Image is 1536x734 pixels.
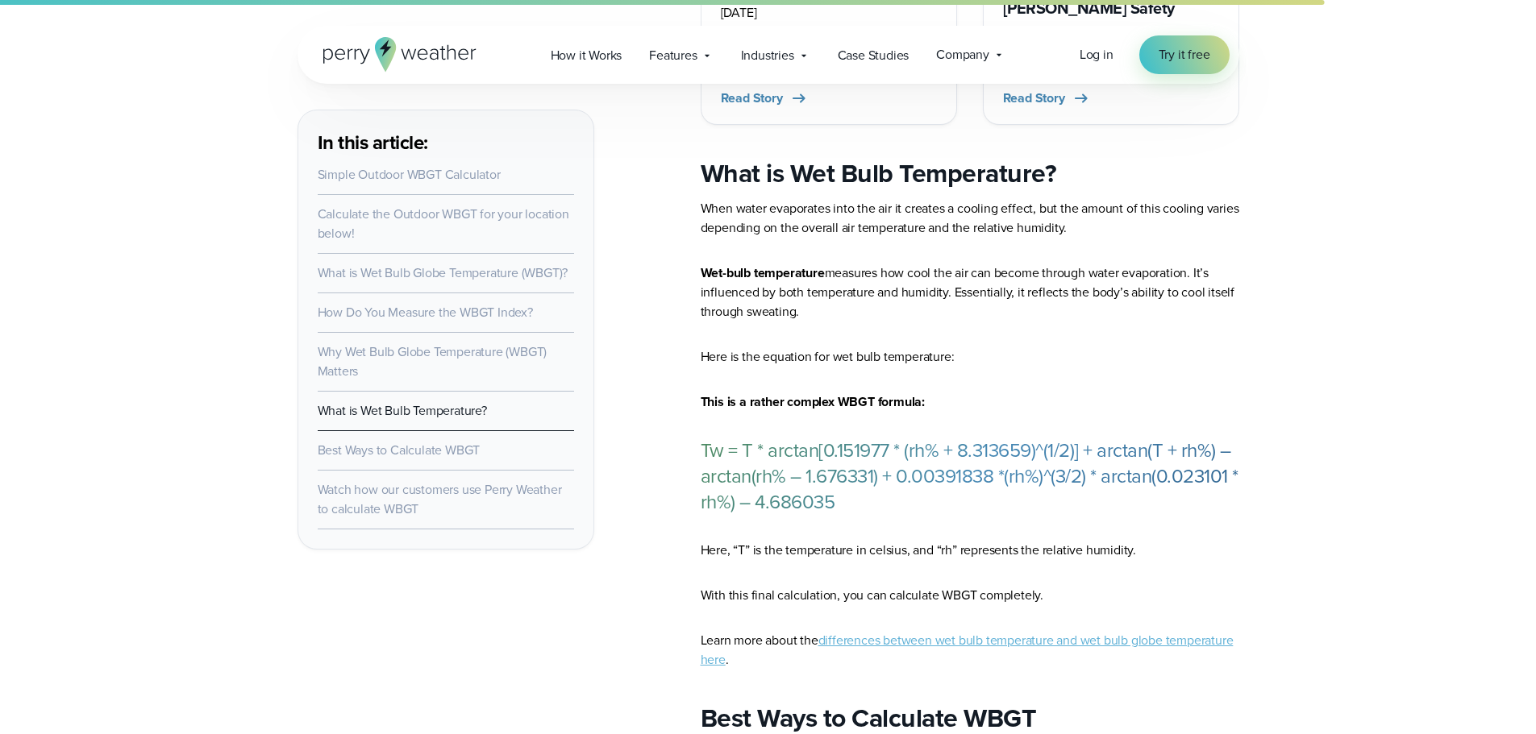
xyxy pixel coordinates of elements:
[824,39,923,72] a: Case Studies
[721,3,937,23] div: [DATE]
[318,441,481,459] a: Best Ways to Calculate WBGT
[649,46,697,65] span: Features
[318,205,569,243] a: Calculate the Outdoor WBGT for your location below!
[551,46,622,65] span: How it Works
[721,89,783,108] span: Read Story
[701,347,1239,367] p: Here is the equation for wet bulb temperature:
[701,154,1057,193] strong: What is Wet Bulb Temperature?
[318,130,574,156] h3: In this article:
[701,702,1239,734] h2: Best Ways to Calculate WBGT
[701,541,1239,560] p: Here, “T” is the temperature in celsius, and “rh” represents the relative humidity.
[701,392,925,411] strong: This is a rather complex WBGT formula:
[936,45,989,64] span: Company
[1139,35,1230,74] a: Try it free
[701,586,1239,605] p: With this final calculation, you can calculate WBGT completely.
[537,39,636,72] a: How it Works
[701,631,1239,670] p: Learn more about the .
[701,650,726,669] a: here
[1080,45,1113,64] a: Log in
[701,199,1239,238] p: When water evaporates into the air it creates a cooling effect, but the amount of this cooling va...
[721,89,809,108] button: Read Story
[318,263,568,282] a: What is Wet Bulb Globe Temperature (WBGT)?
[318,165,501,184] a: Simple Outdoor WBGT Calculator
[701,263,825,282] strong: Wet-bulb temperature
[1003,89,1065,108] span: Read Story
[701,263,1239,321] p: measures how cool the air can become through water evaporation. It’s influenced by both temperatu...
[741,46,794,65] span: Industries
[818,631,1234,649] a: differences between wet bulb temperature and wet bulb globe temperature
[318,303,533,321] a: How Do You Measure the WBGT Index?
[318,480,562,518] a: Watch how our customers use Perry Weather to calculate WBGT
[318,342,547,380] a: Why Wet Bulb Globe Temperature (WBGT) Matters
[701,437,1239,515] p: Tw = T * arctan[0.151977 * (rh% + 8.313659)^(1/2)] + arctan(T + rh%) – arctan(rh% – 1.676331) + 0...
[1003,89,1091,108] button: Read Story
[838,46,910,65] span: Case Studies
[1159,45,1210,64] span: Try it free
[318,401,487,420] a: What is Wet Bulb Temperature?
